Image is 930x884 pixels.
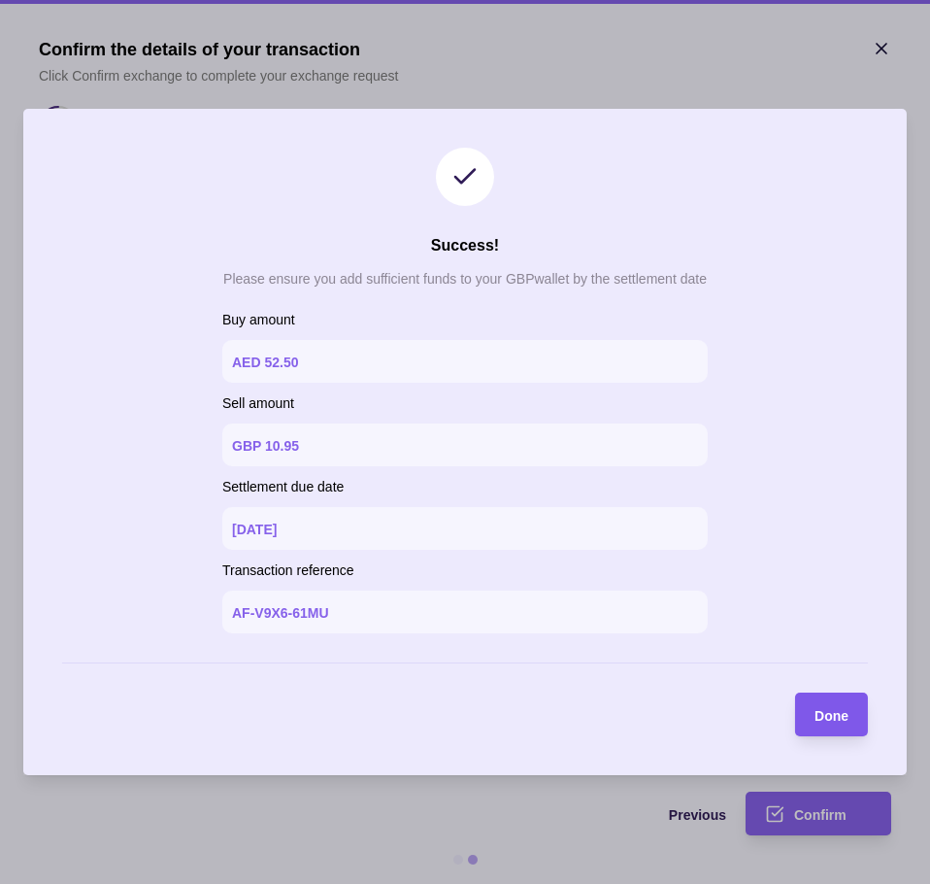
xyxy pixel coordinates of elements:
p: GBP 10.95 [232,438,299,454]
p: [DATE] [232,522,277,537]
p: AF-V9X6-61MU [232,605,329,621]
p: Sell amount [222,392,708,414]
span: Done [814,708,848,724]
p: AED 52.50 [232,355,298,370]
p: Buy amount [222,309,708,330]
p: Settlement due date [222,476,708,497]
p: Transaction reference [222,560,708,581]
p: Please ensure you add sufficient funds to your GBP wallet by the settlement date [223,271,707,287]
button: Done [795,693,868,736]
h2: Success! [431,235,499,256]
